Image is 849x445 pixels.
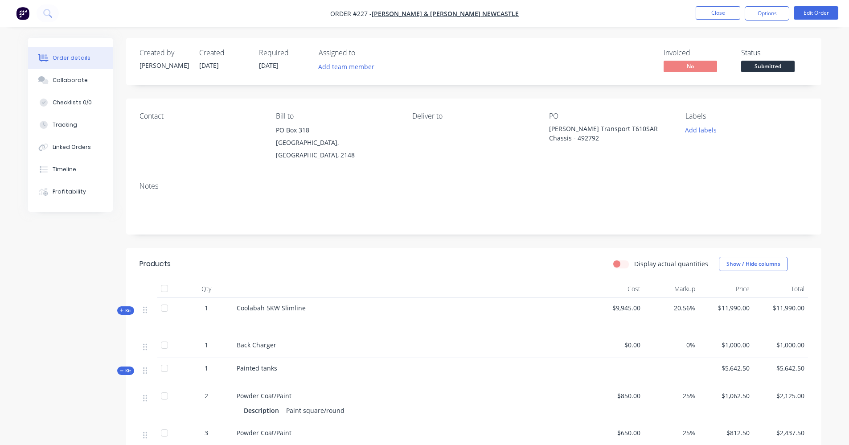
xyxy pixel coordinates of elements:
button: Show / Hide columns [719,257,788,271]
div: PO Box 318[GEOGRAPHIC_DATA], [GEOGRAPHIC_DATA], 2148 [276,124,398,161]
span: No [664,61,717,72]
span: 3 [205,428,208,437]
span: Coolabah 5KW Slimline [237,304,306,312]
div: Profitability [53,188,86,196]
span: 0% [648,340,695,350]
a: [PERSON_NAME] & [PERSON_NAME] Newcastle [372,9,519,18]
div: Assigned to [319,49,408,57]
span: Painted tanks [237,364,277,372]
div: Price [699,280,754,298]
div: Collaborate [53,76,88,84]
div: Labels [685,112,808,120]
span: [DATE] [199,61,219,70]
div: Markup [644,280,699,298]
div: Timeline [53,165,76,173]
div: Kit [117,367,134,375]
div: [GEOGRAPHIC_DATA], [GEOGRAPHIC_DATA], 2148 [276,136,398,161]
div: Paint square/round [283,404,348,417]
span: $1,000.00 [702,340,750,350]
div: Deliver to [412,112,534,120]
span: 1 [205,363,208,373]
div: [PERSON_NAME] [139,61,189,70]
div: Required [259,49,308,57]
span: $850.00 [593,391,641,400]
div: PO Box 318 [276,124,398,136]
span: 1 [205,303,208,313]
span: 1 [205,340,208,350]
span: 25% [648,428,695,437]
div: Linked Orders [53,143,91,151]
span: $1,000.00 [757,340,804,350]
label: Display actual quantities [634,259,708,268]
div: Status [741,49,808,57]
div: Total [753,280,808,298]
div: Created by [139,49,189,57]
img: Factory [16,7,29,20]
button: Tracking [28,114,113,136]
span: $812.50 [702,428,750,437]
div: Products [139,259,171,269]
span: [DATE] [259,61,279,70]
span: 2 [205,391,208,400]
div: Kit [117,306,134,315]
button: Collaborate [28,69,113,91]
button: Submitted [741,61,795,74]
span: $0.00 [593,340,641,350]
button: Add team member [313,61,379,73]
span: Powder Coat/Paint [237,391,291,400]
div: Notes [139,182,808,190]
button: Order details [28,47,113,69]
div: Contact [139,112,262,120]
button: Timeline [28,158,113,181]
span: $9,945.00 [593,303,641,313]
span: $5,642.50 [757,363,804,373]
div: Order details [53,54,90,62]
div: Cost [590,280,644,298]
span: $2,437.50 [757,428,804,437]
div: Tracking [53,121,77,129]
span: $1,062.50 [702,391,750,400]
button: Close [696,6,740,20]
span: $5,642.50 [702,363,750,373]
div: Qty [180,280,233,298]
span: $11,990.00 [702,303,750,313]
button: Options [745,6,789,21]
div: Bill to [276,112,398,120]
button: Checklists 0/0 [28,91,113,114]
div: Invoiced [664,49,730,57]
div: Created [199,49,248,57]
button: Profitability [28,181,113,203]
span: 20.56% [648,303,695,313]
button: Edit Order [794,6,838,20]
span: $2,125.00 [757,391,804,400]
div: PO [549,112,671,120]
span: Kit [120,367,131,374]
span: $650.00 [593,428,641,437]
span: 25% [648,391,695,400]
span: Order #227 - [330,9,372,18]
button: Add team member [319,61,379,73]
span: Powder Coat/Paint [237,429,291,437]
span: Submitted [741,61,795,72]
div: [PERSON_NAME] Transport T610SAR Chassis - 492792 [549,124,660,143]
div: Description [244,404,283,417]
span: Kit [120,307,131,314]
button: Linked Orders [28,136,113,158]
span: Back Charger [237,341,276,349]
button: Add labels [681,124,722,136]
span: $11,990.00 [757,303,804,313]
div: Checklists 0/0 [53,99,92,107]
